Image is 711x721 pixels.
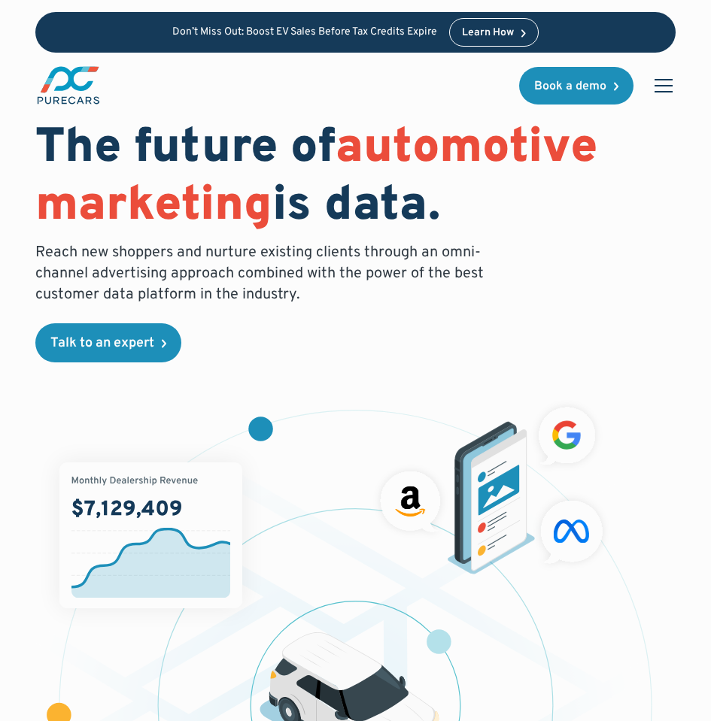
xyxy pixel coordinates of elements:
[172,26,437,39] p: Don’t Miss Out: Boost EV Sales Before Tax Credits Expire
[35,120,676,236] h1: The future of is data.
[449,18,539,47] a: Learn How
[372,398,612,574] img: ads on social media and advertising partners
[35,65,102,106] a: main
[646,68,676,104] div: menu
[519,67,634,105] a: Book a demo
[50,337,154,350] div: Talk to an expert
[35,118,597,238] span: automotive marketing
[35,323,181,362] a: Talk to an expert
[35,65,102,106] img: purecars logo
[534,80,606,92] div: Book a demo
[462,28,514,38] div: Learn How
[35,242,493,305] p: Reach new shoppers and nurture existing clients through an omni-channel advertising approach comb...
[59,462,242,608] img: chart showing monthly dealership revenue of $7m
